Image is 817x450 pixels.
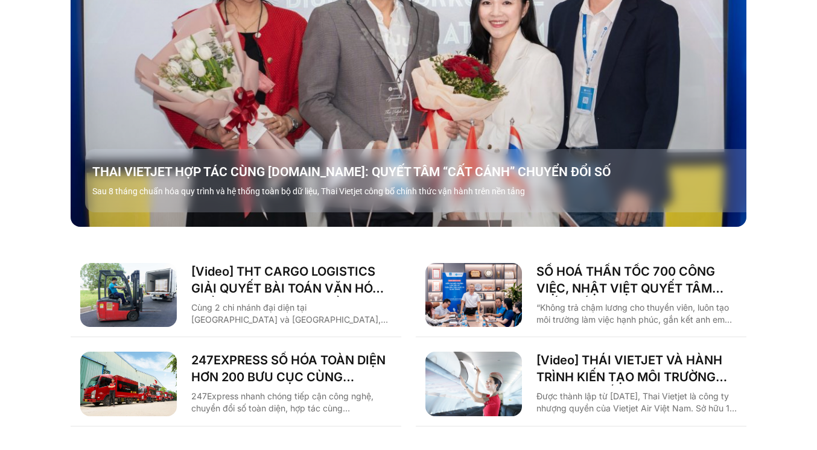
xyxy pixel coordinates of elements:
[92,163,754,180] a: THAI VIETJET HỢP TÁC CÙNG [DOMAIN_NAME]: QUYẾT TÂM “CẤT CÁNH” CHUYỂN ĐỔI SỐ
[425,352,522,416] img: Thai VietJet chuyển đổi số cùng Basevn
[191,352,392,385] a: 247EXPRESS SỐ HÓA TOÀN DIỆN HƠN 200 BƯU CỤC CÙNG [DOMAIN_NAME]
[536,352,737,385] a: [Video] THÁI VIETJET VÀ HÀNH TRÌNH KIẾN TẠO MÔI TRƯỜNG LÀM VIỆC SỐ CÙNG [DOMAIN_NAME]
[92,185,754,198] p: Sau 8 tháng chuẩn hóa quy trình và hệ thống toàn bộ dữ liệu, Thai Vietjet công bố chính thức vận ...
[191,263,392,297] a: [Video] THT CARGO LOGISTICS GIẢI QUYẾT BÀI TOÁN VĂN HÓA NHẰM TĂNG TRƯỞNG BỀN VỮNG CÙNG BASE
[536,390,737,414] p: Được thành lập từ [DATE], Thai Vietjet là công ty nhượng quyền của Vietjet Air Việt Nam. Sở hữu 1...
[191,302,392,326] p: Cùng 2 chi nhánh đại diện tại [GEOGRAPHIC_DATA] và [GEOGRAPHIC_DATA], THT Cargo Logistics là một ...
[191,390,392,414] p: 247Express nhanh chóng tiếp cận công nghệ, chuyển đổi số toàn diện, hợp tác cùng [DOMAIN_NAME] để...
[80,352,177,416] img: 247 express chuyển đổi số cùng base
[536,263,737,297] a: SỐ HOÁ THẦN TỐC 700 CÔNG VIỆC, NHẬT VIỆT QUYẾT TÂM “GẮN KẾT TÀU – BỜ”
[536,302,737,326] p: “Không trả chậm lương cho thuyền viên, luôn tạo môi trường làm việc hạnh phúc, gắn kết anh em tàu...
